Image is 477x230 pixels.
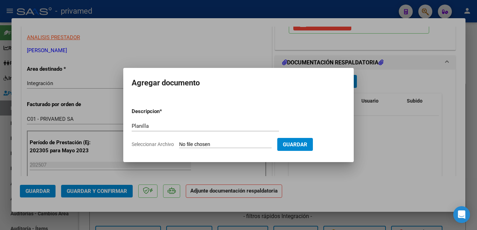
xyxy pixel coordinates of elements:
[132,107,196,116] p: Descripcion
[277,138,313,151] button: Guardar
[132,141,174,147] span: Seleccionar Archivo
[453,206,470,223] div: Open Intercom Messenger
[132,76,345,90] h2: Agregar documento
[283,141,307,148] span: Guardar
